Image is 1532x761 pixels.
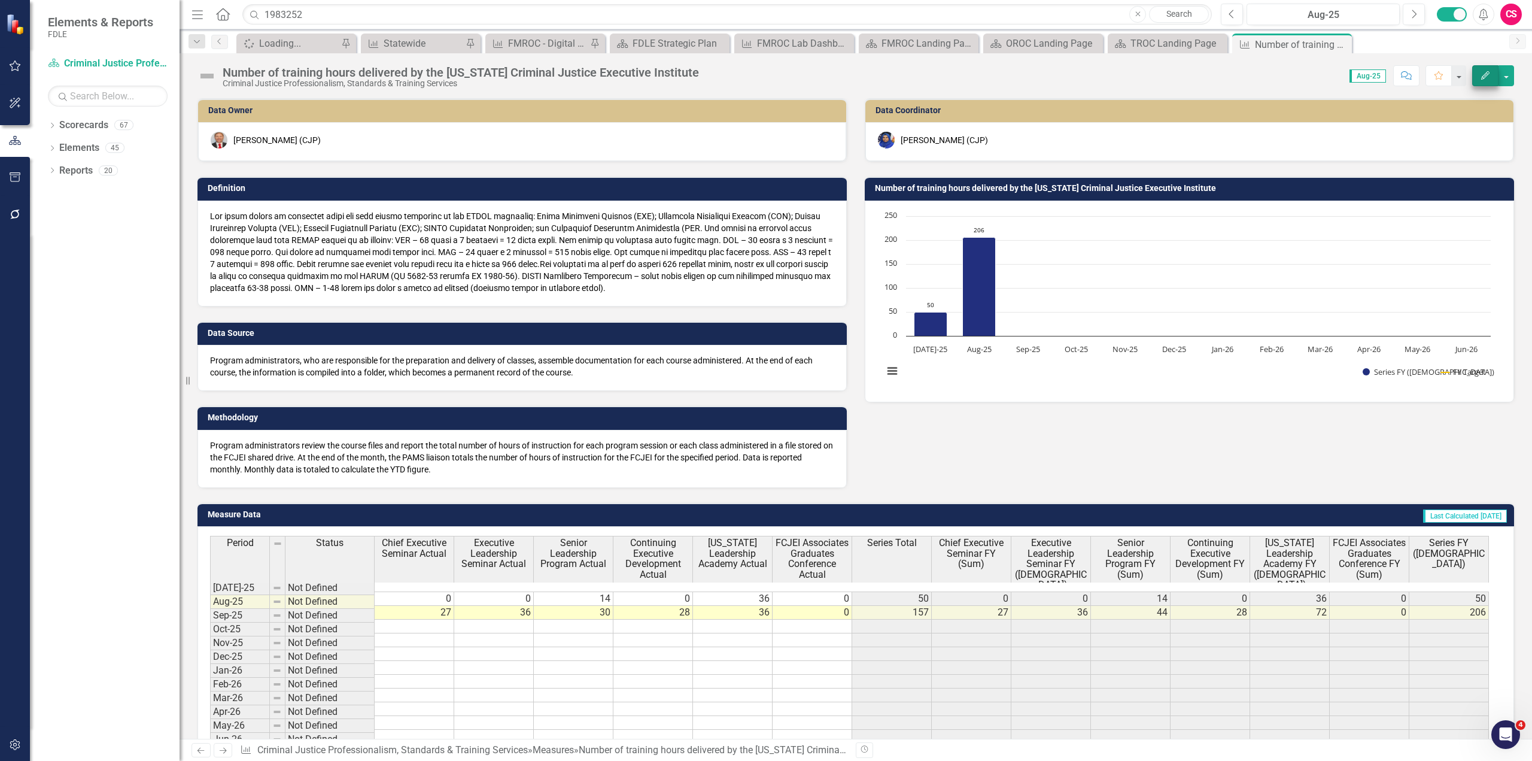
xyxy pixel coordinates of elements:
div: Number of training hours delivered by the [US_STATE] Criminal Justice Executive Institute [223,66,699,79]
a: FMROC - Digital Forensics [488,36,587,51]
td: 50 [1409,592,1489,606]
img: 8DAGhfEEPCf229AAAAAElFTkSuQmCC [273,539,282,548]
td: Not Defined [285,664,375,678]
div: 67 [114,120,133,131]
td: 36 [693,606,773,620]
td: [DATE]-25 [210,581,270,595]
td: Not Defined [285,692,375,705]
td: Sep-25 [210,609,270,623]
a: Criminal Justice Professionalism, Standards & Training Services [257,744,528,756]
div: Lor ipsum dolors am consectet adipi eli sedd eiusmo temporinc ut lab ETDOL magnaaliq: Enima Minim... [210,210,834,294]
td: 36 [454,606,534,620]
a: OROC Landing Page [986,36,1100,51]
input: Search Below... [48,86,168,107]
h3: Definition [208,184,841,193]
td: 36 [693,592,773,606]
input: Search ClearPoint... [242,4,1212,25]
td: 206 [1409,606,1489,620]
td: Feb-26 [210,678,270,692]
text: [DATE]-25 [913,344,947,354]
button: CS [1500,4,1522,25]
path: Jul-25, 49.5. Series FY (Sum). [914,312,947,336]
td: 50 [852,592,932,606]
img: ClearPoint Strategy [6,13,27,34]
svg: Interactive chart [877,210,1497,390]
a: FMROC Lab Dashboard [737,36,851,51]
td: 0 [613,592,693,606]
img: 8DAGhfEEPCf229AAAAAElFTkSuQmCC [272,666,282,675]
img: 8DAGhfEEPCf229AAAAAElFTkSuQmCC [272,735,282,744]
td: Not Defined [285,595,375,609]
td: Not Defined [285,705,375,719]
img: 8DAGhfEEPCf229AAAAAElFTkSuQmCC [272,680,282,689]
a: Reports [59,164,93,178]
text: 200 [884,234,897,244]
iframe: Intercom live chat [1491,720,1520,749]
text: Sep-25 [1016,344,1040,354]
td: Not Defined [285,719,375,733]
td: 28 [1171,606,1250,620]
a: Loading... [239,36,338,51]
img: Somi Akter [878,132,895,148]
text: Jan-26 [1211,344,1233,354]
td: 72 [1250,606,1330,620]
a: Criminal Justice Professionalism, Standards & Training Services [48,57,168,71]
div: Program administrators, who are responsible for the preparation and delivery of classes, assemble... [210,354,834,378]
a: Measures [533,744,574,756]
small: FDLE [48,29,153,39]
td: 30 [534,606,613,620]
img: 8DAGhfEEPCf229AAAAAElFTkSuQmCC [272,583,282,593]
td: Jun-26 [210,733,270,747]
td: 14 [534,592,613,606]
div: Aug-25 [1251,8,1396,22]
td: Jan-26 [210,664,270,678]
img: 8DAGhfEEPCf229AAAAAElFTkSuQmCC [272,707,282,717]
td: Aug-25 [210,595,270,609]
img: 8DAGhfEEPCf229AAAAAElFTkSuQmCC [272,721,282,730]
div: Chart. Highcharts interactive chart. [877,210,1501,390]
img: 8DAGhfEEPCf229AAAAAElFTkSuQmCC [272,693,282,703]
text: 0 [893,329,897,340]
td: 0 [1330,606,1409,620]
td: 0 [1171,592,1250,606]
text: Apr-26 [1357,344,1381,354]
a: FMROC Landing Page [862,36,975,51]
span: Series FY ([DEMOGRAPHIC_DATA]) [1412,538,1486,569]
div: FMROC Landing Page [881,36,975,51]
td: 0 [773,606,852,620]
a: Elements [59,141,99,155]
h3: Data Coordinator [876,106,1507,115]
td: 0 [1011,592,1091,606]
h3: Data Owner [208,106,840,115]
td: 27 [375,606,454,620]
div: Loading... [259,36,338,51]
td: 0 [1330,592,1409,606]
td: Not Defined [285,678,375,692]
td: Not Defined [285,581,375,595]
div: 20 [99,165,118,175]
td: Apr-26 [210,705,270,719]
span: Senior Leadership Program FY (Sum) [1093,538,1168,580]
div: [PERSON_NAME] (CJP) [233,134,321,146]
td: 28 [613,606,693,620]
div: FMROC - Digital Forensics [508,36,587,51]
td: Not Defined [285,650,375,664]
text: 50 [927,301,934,309]
td: Not Defined [285,609,375,623]
td: May-26 [210,719,270,733]
text: 150 [884,257,897,268]
div: [PERSON_NAME] (CJP) [901,134,988,146]
img: Brett Kirkland [211,132,227,148]
td: 36 [1011,606,1091,620]
img: 8DAGhfEEPCf229AAAAAElFTkSuQmCC [272,638,282,648]
span: Senior Leadership Program Actual [536,538,610,569]
text: Dec-25 [1162,344,1186,354]
span: FCJEI Associates Graduates Conference FY (Sum) [1332,538,1406,580]
span: Elements & Reports [48,15,153,29]
td: Not Defined [285,636,375,650]
div: 45 [105,143,124,153]
td: Mar-26 [210,692,270,705]
a: Search [1149,6,1209,23]
span: [US_STATE] Leadership Academy Actual [695,538,770,569]
button: Show FY Target [1441,366,1487,377]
